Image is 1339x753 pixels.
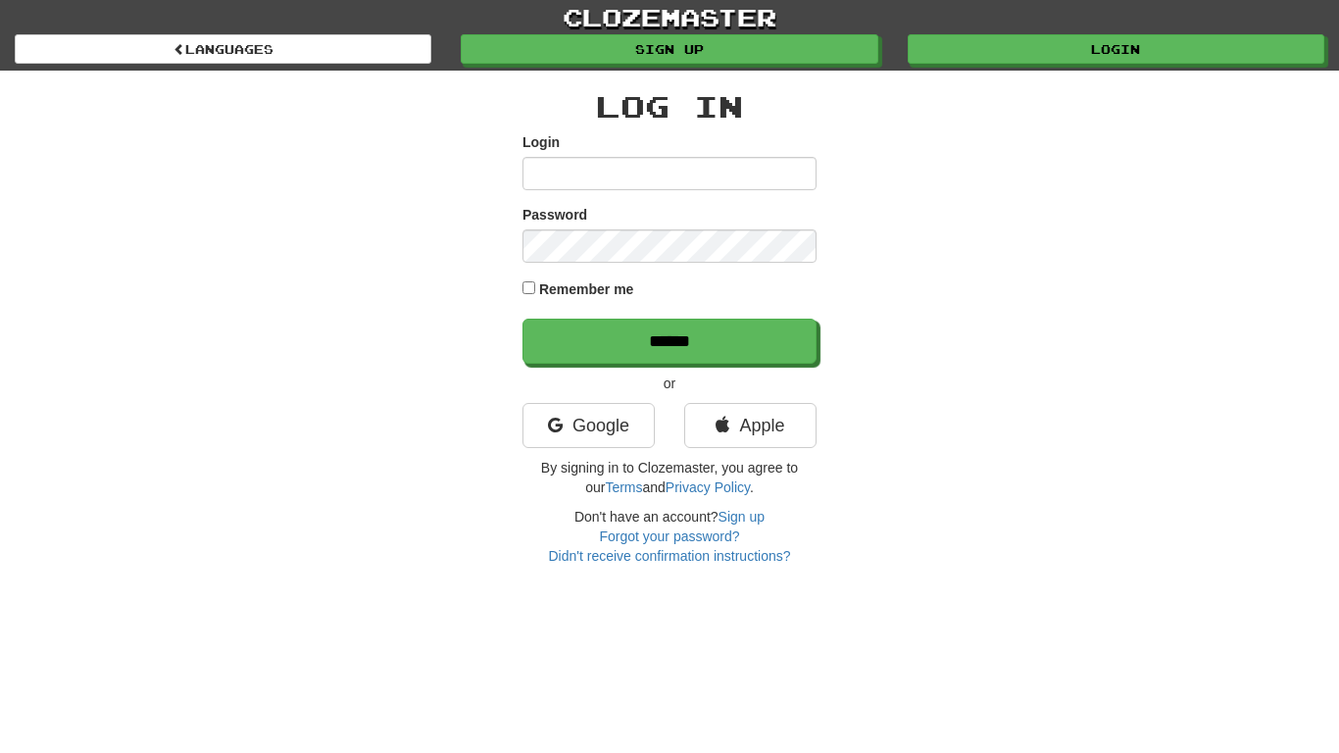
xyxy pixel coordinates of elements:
[908,34,1324,64] a: Login
[522,507,817,566] div: Don't have an account?
[666,479,750,495] a: Privacy Policy
[684,403,817,448] a: Apple
[719,509,765,525] a: Sign up
[461,34,877,64] a: Sign up
[599,528,739,544] a: Forgot your password?
[522,374,817,393] p: or
[522,90,817,123] h2: Log In
[548,548,790,564] a: Didn't receive confirmation instructions?
[539,279,634,299] label: Remember me
[522,132,560,152] label: Login
[522,205,587,225] label: Password
[522,458,817,497] p: By signing in to Clozemaster, you agree to our and .
[605,479,642,495] a: Terms
[15,34,431,64] a: Languages
[522,403,655,448] a: Google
